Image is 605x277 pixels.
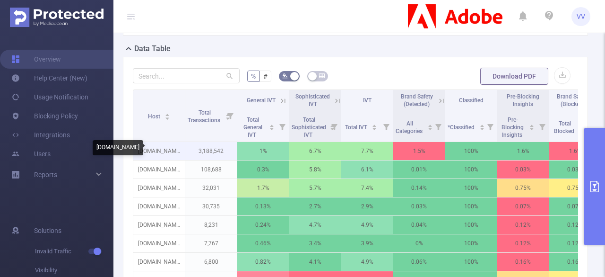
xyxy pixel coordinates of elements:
p: 0.13% [237,197,289,215]
div: Sort [164,112,170,118]
div: [DOMAIN_NAME] [93,140,143,155]
p: 0.24% [237,216,289,234]
i: Filter menu [328,111,341,142]
p: 100% [445,161,497,179]
span: Solutions [34,221,61,240]
p: 1.6% [497,142,549,160]
i: Filter menu [224,90,237,142]
input: Search... [133,68,240,83]
i: Filter menu [380,111,393,142]
h2: Data Table [134,43,171,54]
div: Sort [529,123,535,129]
p: 4.9% [341,216,393,234]
a: Overview [11,50,61,69]
i: Filter menu [536,111,549,142]
p: 4.1% [289,253,341,271]
p: 0.14% [393,179,445,197]
p: 0.75% [497,179,549,197]
i: icon: caret-up [372,123,377,126]
i: icon: caret-up [529,123,535,126]
p: 100% [445,253,497,271]
span: # [263,72,268,80]
p: 7.7% [341,142,393,160]
p: 0.12% [497,216,549,234]
p: 100% [445,197,497,215]
p: 3.9% [341,234,393,252]
p: 2.7% [289,197,341,215]
p: 0.04% [393,216,445,234]
p: [DOMAIN_NAME] [133,142,185,160]
div: Sort [269,123,275,129]
p: 0.82% [237,253,289,271]
p: 0.75% [549,179,601,197]
p: 0.03% [549,161,601,179]
p: 0.3% [237,161,289,179]
i: icon: caret-down [165,116,170,119]
span: Pre-Blocking Insights [507,93,539,107]
i: icon: caret-down [269,126,275,129]
span: Total Sophisticated IVT [292,116,326,138]
a: Users [11,144,51,163]
p: [DOMAIN_NAME] [133,179,185,197]
i: Filter menu [484,111,497,142]
p: 6,800 [185,253,237,271]
a: Blocking Policy [11,107,78,125]
i: icon: caret-up [479,123,484,126]
span: VV [577,7,585,26]
p: 3,188,542 [185,142,237,160]
span: Host [148,113,162,120]
p: 100% [445,179,497,197]
p: [DOMAIN_NAME] [133,253,185,271]
span: *Classified [448,124,476,131]
p: 0.07% [497,197,549,215]
i: Filter menu [276,111,289,142]
p: [DOMAIN_NAME] [133,161,185,179]
div: Sort [427,123,433,129]
span: General IVT [247,97,276,104]
p: 6.1% [341,161,393,179]
a: Integrations [11,125,70,144]
i: icon: caret-down [372,126,377,129]
span: % [251,72,256,80]
p: 0.12% [549,216,601,234]
p: 0.16% [497,253,549,271]
p: 108,688 [185,161,237,179]
p: [DOMAIN_NAME] [133,197,185,215]
p: 0% [393,234,445,252]
i: icon: caret-up [165,112,170,115]
p: 0.03% [393,197,445,215]
i: icon: caret-down [427,126,432,129]
i: Filter menu [432,111,445,142]
p: 100% [445,142,497,160]
p: 8,231 [185,216,237,234]
p: 0.06% [393,253,445,271]
span: Pre-Blocking Insights [501,116,524,138]
span: Sophisticated IVT [295,93,330,107]
p: 1.5% [393,142,445,160]
p: 5.7% [289,179,341,197]
p: 0.01% [393,161,445,179]
button: Download PDF [480,68,548,85]
p: 100% [445,216,497,234]
p: 0.46% [237,234,289,252]
p: 2.9% [341,197,393,215]
p: [DOMAIN_NAME] [133,216,185,234]
p: 1.7% [237,179,289,197]
span: Total Blocked [554,120,576,134]
p: 100% [445,234,497,252]
i: icon: caret-up [269,123,275,126]
div: Sort [372,123,377,129]
a: Usage Notification [11,88,88,107]
span: IVT [363,97,372,104]
p: 5.8% [289,161,341,179]
p: [DOMAIN_NAME] [133,234,185,252]
i: icon: bg-colors [282,73,288,79]
p: 3.4% [289,234,341,252]
a: Help Center (New) [11,69,87,88]
p: 0.16% [549,253,601,271]
span: Brand Safety (Blocked) [557,93,589,107]
i: icon: table [319,73,325,79]
img: Protected Media [10,8,104,27]
p: 1% [237,142,289,160]
p: 32,031 [185,179,237,197]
